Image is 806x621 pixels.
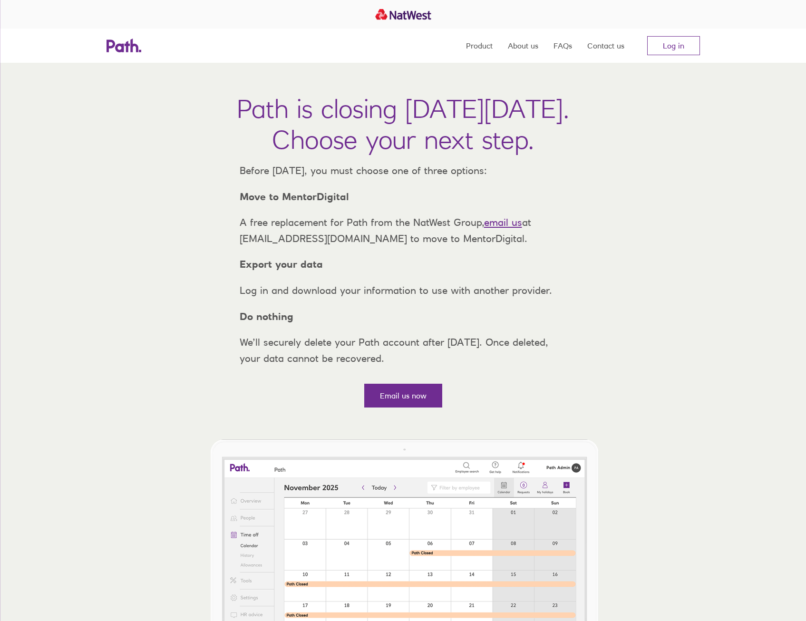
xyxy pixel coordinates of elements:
[232,334,574,366] p: We’ll securely delete your Path account after [DATE]. Once deleted, your data cannot be recovered.
[240,191,349,203] strong: Move to MentorDigital
[484,216,522,228] a: email us
[232,282,574,299] p: Log in and download your information to use with another provider.
[240,310,293,322] strong: Do nothing
[364,384,442,408] a: Email us now
[240,258,323,270] strong: Export your data
[232,163,574,179] p: Before [DATE], you must choose one of three options:
[508,29,538,63] a: About us
[587,29,624,63] a: Contact us
[554,29,572,63] a: FAQs
[237,93,569,155] h1: Path is closing [DATE][DATE]. Choose your next step.
[647,36,700,55] a: Log in
[232,214,574,246] p: A free replacement for Path from the NatWest Group, at [EMAIL_ADDRESS][DOMAIN_NAME] to move to Me...
[466,29,493,63] a: Product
